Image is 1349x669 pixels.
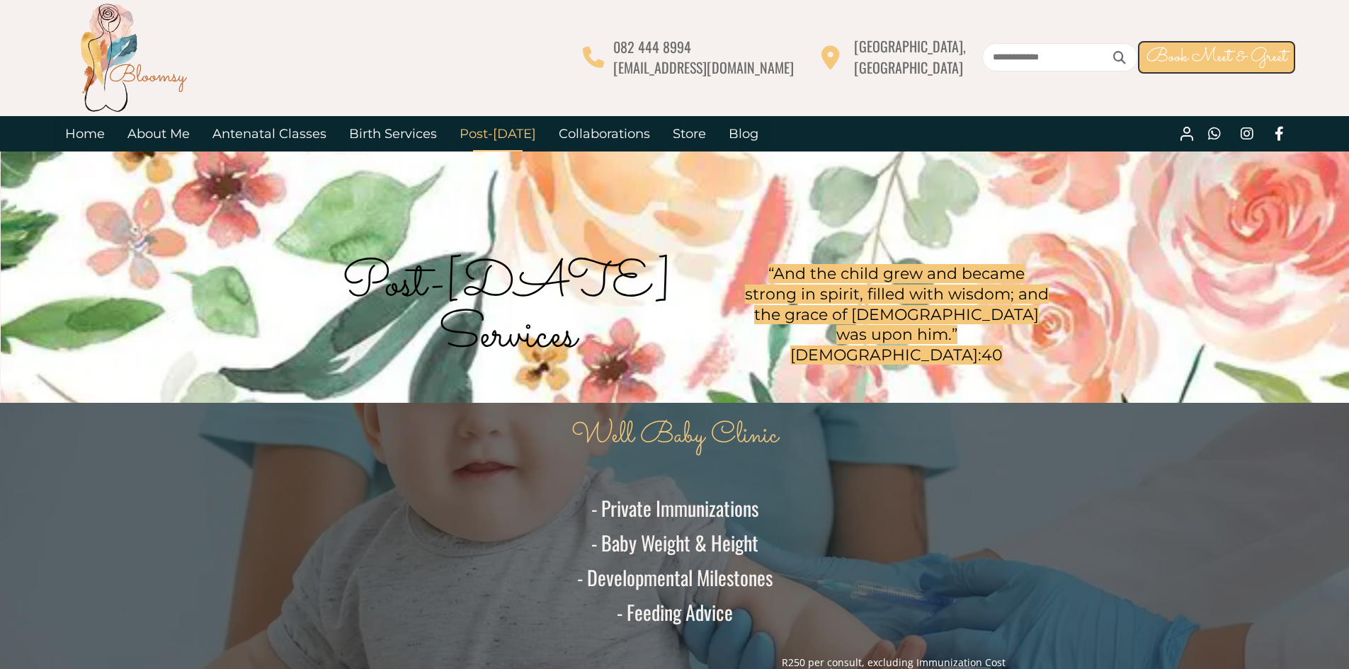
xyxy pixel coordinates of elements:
a: Blog [717,116,770,151]
a: About Me [116,116,201,151]
a: Post-[DATE] [448,116,547,151]
a: Home [54,116,116,151]
span: Well Baby Clinic [571,414,778,457]
span: - Baby Weight & Height [591,528,758,557]
span: [EMAIL_ADDRESS][DOMAIN_NAME] [613,57,794,78]
span: [DEMOGRAPHIC_DATA]:40 [790,345,1003,365]
img: Bloomsy [76,1,190,114]
span: “And the child grew and became strong in spirit, filled with wisdom; and the grace of [DEMOGRAPHI... [745,264,1049,344]
a: Birth Services [338,116,448,151]
span: R250 per consult, excluding Immunization Cost [782,656,1006,669]
span: Post-[DATE] Services [342,248,672,373]
a: Book Meet & Greet [1138,41,1295,74]
span: 082 444 8994 [613,36,691,57]
a: Collaborations [547,116,661,151]
a: Store [661,116,717,151]
a: Antenatal Classes [201,116,338,151]
span: [GEOGRAPHIC_DATA], [854,35,966,57]
span: - Private Immunizations [591,493,758,522]
span: - Feeding Advice [617,597,733,627]
span: Book Meet & Greet [1146,43,1287,71]
span: - Developmental Milestones [577,563,773,592]
span: [GEOGRAPHIC_DATA] [854,57,963,78]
